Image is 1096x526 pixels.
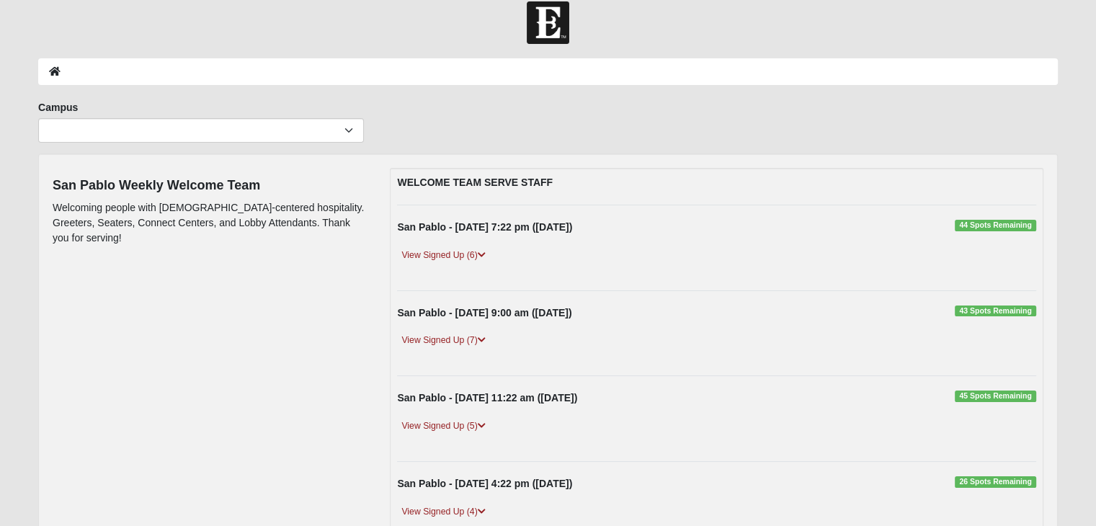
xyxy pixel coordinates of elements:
[955,220,1036,231] span: 44 Spots Remaining
[397,392,577,404] strong: San Pablo - [DATE] 11:22 am ([DATE])
[955,306,1036,317] span: 43 Spots Remaining
[397,478,572,489] strong: San Pablo - [DATE] 4:22 pm ([DATE])
[397,177,553,188] strong: WELCOME TEAM SERVE STAFF
[53,178,368,194] h4: San Pablo Weekly Welcome Team
[527,1,569,44] img: Church of Eleven22 Logo
[955,391,1036,402] span: 45 Spots Remaining
[397,333,489,348] a: View Signed Up (7)
[38,100,78,115] label: Campus
[397,248,489,263] a: View Signed Up (6)
[397,504,489,520] a: View Signed Up (4)
[397,221,572,233] strong: San Pablo - [DATE] 7:22 pm ([DATE])
[397,307,571,318] strong: San Pablo - [DATE] 9:00 am ([DATE])
[397,419,489,434] a: View Signed Up (5)
[53,200,368,246] p: Welcoming people with [DEMOGRAPHIC_DATA]-centered hospitality. Greeters, Seaters, Connect Centers...
[955,476,1036,488] span: 26 Spots Remaining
